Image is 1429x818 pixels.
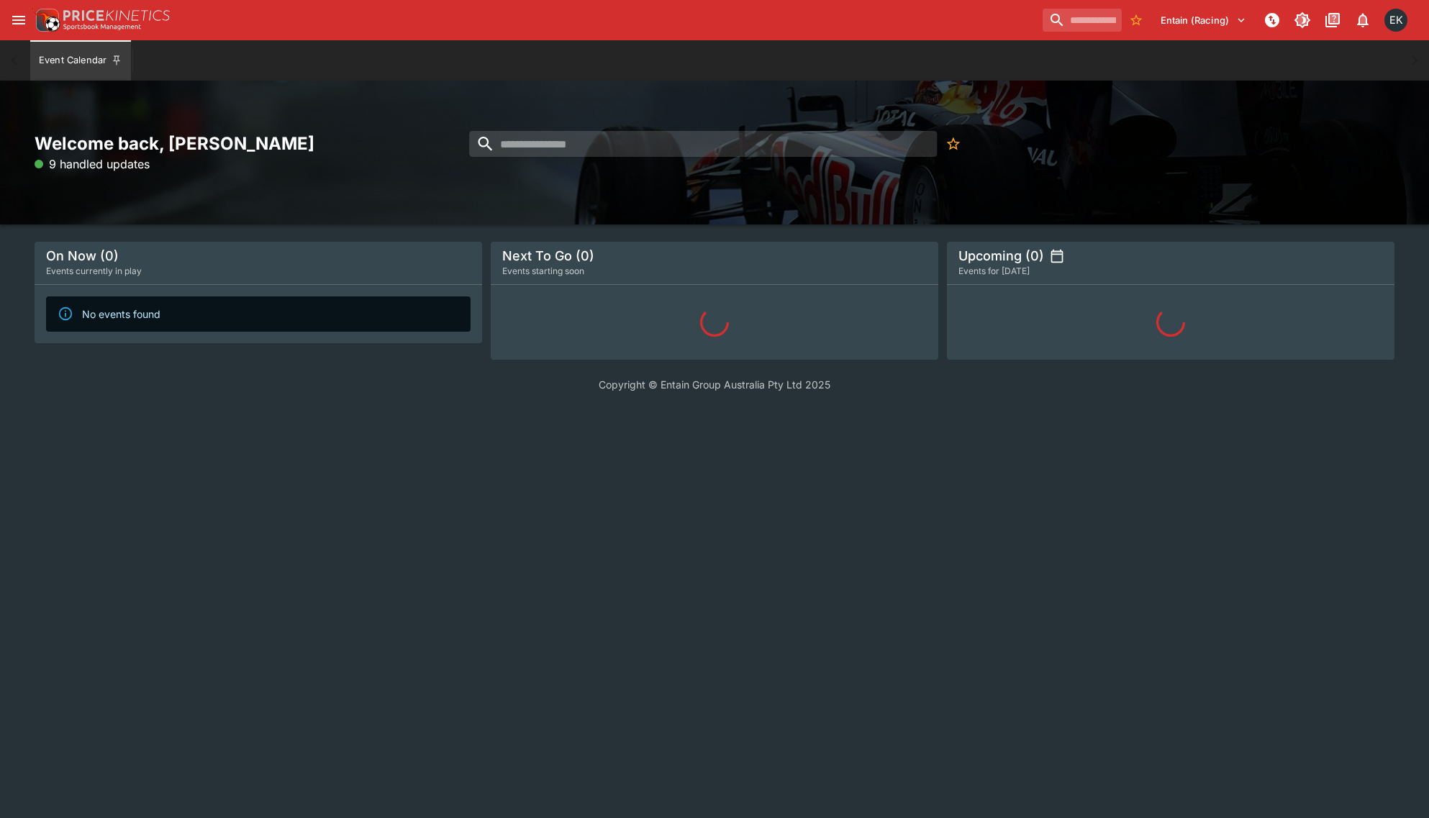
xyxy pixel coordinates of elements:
img: PriceKinetics Logo [32,6,60,35]
img: PriceKinetics [63,10,170,21]
h5: On Now (0) [46,247,119,264]
span: Events for [DATE] [958,264,1030,278]
button: Select Tenant [1152,9,1255,32]
button: open drawer [6,7,32,33]
button: Notifications [1350,7,1376,33]
button: Event Calendar [30,40,131,81]
h2: Welcome back, [PERSON_NAME] [35,132,482,155]
button: No Bookmarks [940,131,966,157]
p: 9 handled updates [35,155,150,173]
input: search [469,131,937,157]
button: Emily Kim [1380,4,1412,36]
img: Sportsbook Management [63,24,141,30]
button: Toggle light/dark mode [1289,7,1315,33]
input: search [1043,9,1122,32]
span: Events currently in play [46,264,142,278]
h5: Next To Go (0) [502,247,594,264]
button: Documentation [1320,7,1346,33]
div: No events found [82,301,160,327]
span: Events starting soon [502,264,584,278]
button: No Bookmarks [1125,9,1148,32]
button: NOT Connected to PK [1259,7,1285,33]
h5: Upcoming (0) [958,247,1044,264]
button: settings [1050,249,1064,263]
div: Emily Kim [1384,9,1407,32]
